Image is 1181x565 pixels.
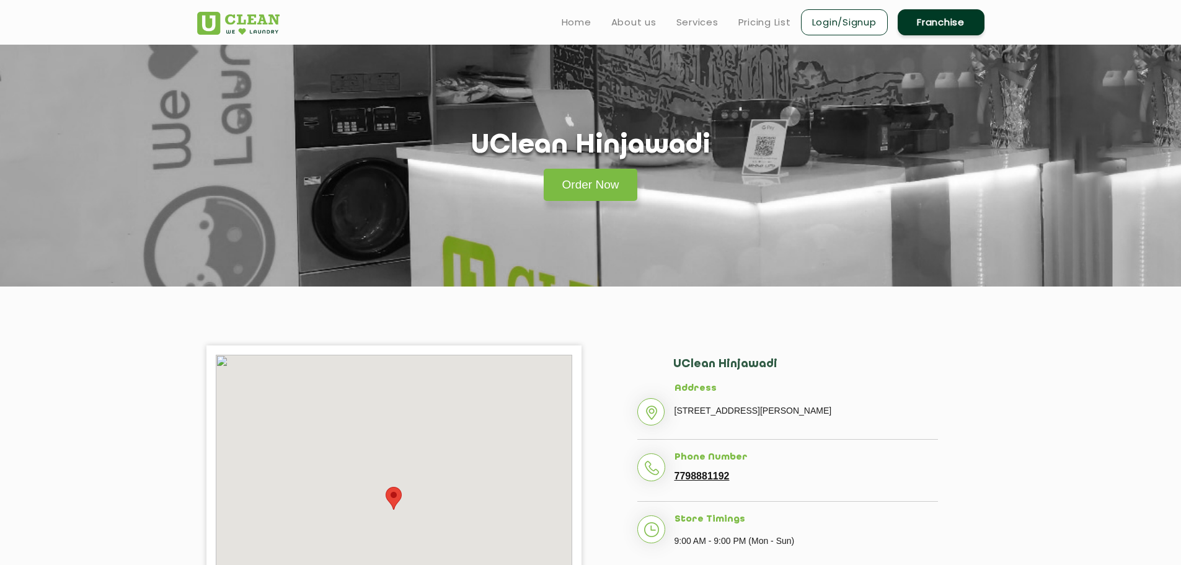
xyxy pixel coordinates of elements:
a: Services [676,15,719,30]
a: 7798881192 [675,471,730,482]
a: About us [611,15,657,30]
h1: UClean Hinjawadi [471,130,710,162]
a: Login/Signup [801,9,888,35]
a: Franchise [898,9,984,35]
h5: Phone Number [675,452,938,463]
h2: UClean Hinjawadi [673,358,938,383]
p: [STREET_ADDRESS][PERSON_NAME] [675,401,938,420]
a: Order Now [544,169,638,201]
img: UClean Laundry and Dry Cleaning [197,12,280,35]
h5: Address [675,383,938,394]
h5: Store Timings [675,514,938,525]
a: Pricing List [738,15,791,30]
a: Home [562,15,591,30]
p: 9:00 AM - 9:00 PM (Mon - Sun) [675,532,938,550]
